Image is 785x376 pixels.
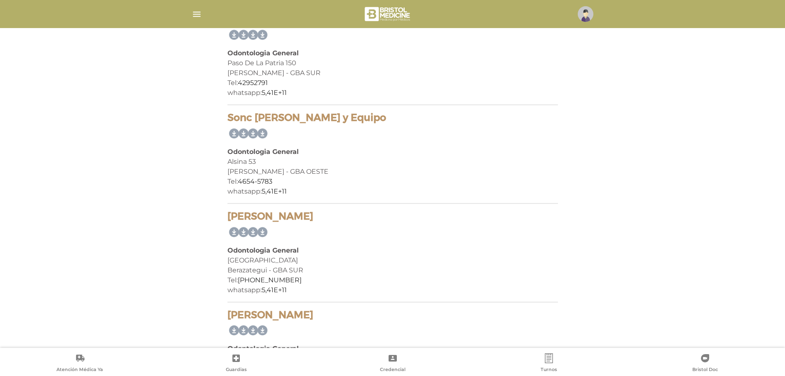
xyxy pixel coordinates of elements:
[262,89,287,97] a: 5,41E+11
[227,88,558,98] div: whatsapp:
[692,367,718,374] span: Bristol Doc
[226,367,247,374] span: Guardias
[227,58,558,68] div: Paso De La Patria 150
[363,4,412,24] img: bristol-medicine-blanco.png
[227,345,299,352] b: Odontologia General
[227,49,299,57] b: Odontologia General
[238,276,302,284] a: [PHONE_NUMBER]
[227,68,558,78] div: [PERSON_NAME] - GBA SUR
[227,157,558,167] div: Alsina 53
[262,286,287,294] a: 5,41E+11
[227,285,558,295] div: whatsapp:
[471,353,627,374] a: Turnos
[541,367,557,374] span: Turnos
[227,246,299,254] b: Odontologia General
[227,148,299,156] b: Odontologia General
[314,353,471,374] a: Credencial
[227,255,558,265] div: [GEOGRAPHIC_DATA]
[227,78,558,88] div: Tel:
[227,167,558,177] div: [PERSON_NAME] - GBA OESTE
[262,187,287,195] a: 5,41E+11
[227,187,558,196] div: whatsapp:
[56,367,103,374] span: Atención Médica Ya
[627,353,783,374] a: Bristol Doc
[227,309,558,321] h4: [PERSON_NAME]
[2,353,158,374] a: Atención Médica Ya
[578,6,593,22] img: profile-placeholder.svg
[158,353,314,374] a: Guardias
[192,9,202,19] img: Cober_menu-lines-white.svg
[227,112,558,124] h4: Sonc [PERSON_NAME] y Equipo
[380,367,405,374] span: Credencial
[227,265,558,275] div: Berazategui - GBA SUR
[238,79,268,87] a: 42952791
[238,177,272,185] a: 4654-5783
[227,210,558,222] h4: [PERSON_NAME]
[227,177,558,187] div: Tel:
[227,275,558,285] div: Tel:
